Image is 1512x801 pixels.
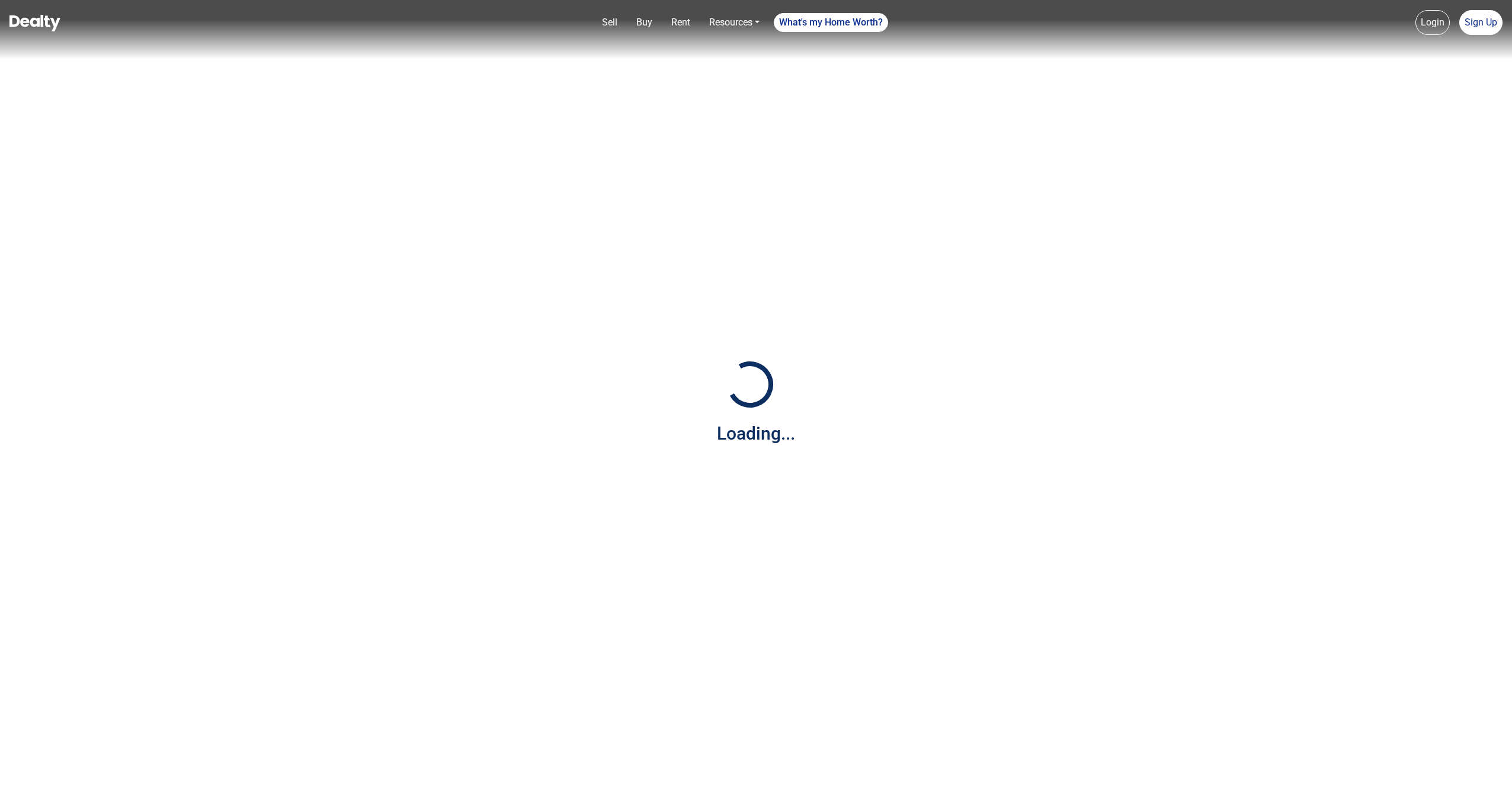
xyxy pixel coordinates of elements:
a: Sign Up [1459,10,1503,35]
a: Login [1415,10,1450,35]
a: Buy [632,11,657,34]
a: What's my Home Worth? [774,13,888,32]
a: Resources [704,11,764,34]
img: Dealty - Buy, Sell & Rent Homes [9,15,60,31]
div: Loading... [717,420,795,447]
img: Loading [720,355,780,414]
a: Rent [667,11,695,34]
a: Sell [597,11,622,34]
